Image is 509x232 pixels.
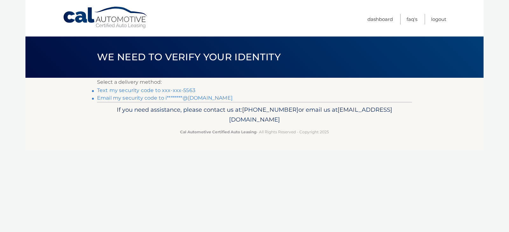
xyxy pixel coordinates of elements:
[97,95,233,101] a: Email my security code to i********@[DOMAIN_NAME]
[97,87,195,93] a: Text my security code to xxx-xxx-5563
[431,14,446,24] a: Logout
[63,6,149,29] a: Cal Automotive
[97,51,281,63] span: We need to verify your identity
[101,129,408,135] p: - All Rights Reserved - Copyright 2025
[242,106,298,113] span: [PHONE_NUMBER]
[180,129,256,134] strong: Cal Automotive Certified Auto Leasing
[407,14,417,24] a: FAQ's
[101,105,408,125] p: If you need assistance, please contact us at: or email us at
[367,14,393,24] a: Dashboard
[97,78,412,87] p: Select a delivery method:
